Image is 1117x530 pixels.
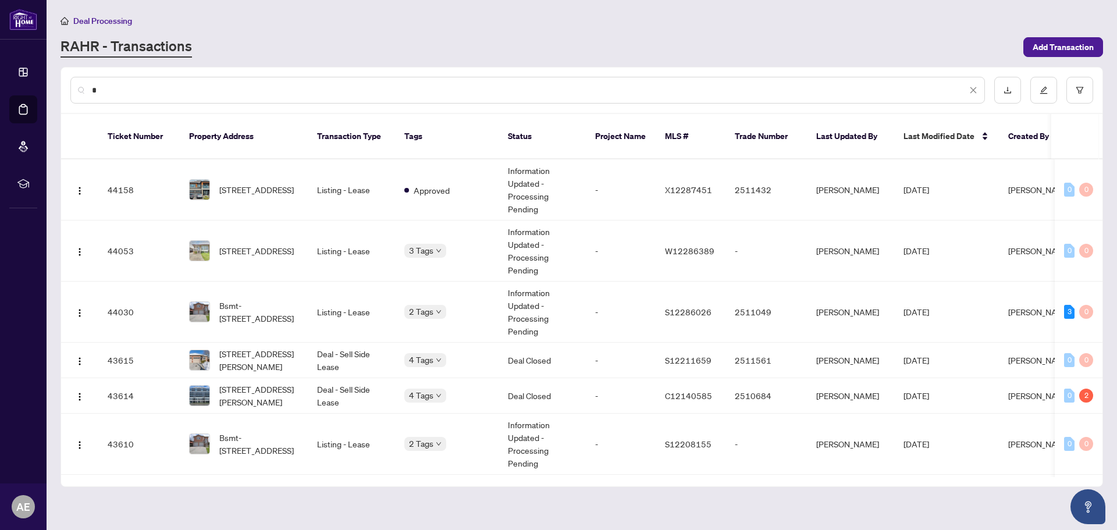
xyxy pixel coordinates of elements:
span: filter [1076,86,1084,94]
img: thumbnail-img [190,180,209,200]
span: [DATE] [903,184,929,195]
td: - [586,378,656,414]
span: 2 Tags [409,305,433,318]
th: Transaction Type [308,114,395,159]
th: Last Modified Date [894,114,999,159]
td: Information Updated - Processing Pending [499,414,586,475]
span: Last Modified Date [903,130,974,143]
span: 4 Tags [409,353,433,367]
img: Logo [75,247,84,257]
span: edit [1040,86,1048,94]
span: [PERSON_NAME] [1008,390,1071,401]
span: download [1004,86,1012,94]
button: Logo [70,241,89,260]
span: AE [16,499,30,515]
td: 2511561 [725,343,807,378]
span: Bsmt-[STREET_ADDRESS] [219,431,298,457]
th: Tags [395,114,499,159]
span: [DATE] [903,246,929,256]
span: [STREET_ADDRESS][PERSON_NAME] [219,383,298,408]
td: - [586,220,656,282]
th: Status [499,114,586,159]
button: Logo [70,386,89,405]
div: 0 [1064,353,1075,367]
div: 0 [1064,244,1075,258]
td: - [586,282,656,343]
img: Logo [75,392,84,401]
span: [STREET_ADDRESS] [219,244,294,257]
img: Logo [75,186,84,195]
td: - [725,220,807,282]
span: Deal Processing [73,16,132,26]
td: - [586,343,656,378]
span: 4 Tags [409,389,433,402]
span: [STREET_ADDRESS] [219,183,294,196]
td: Information Updated - Processing Pending [499,282,586,343]
span: X12287451 [665,184,712,195]
div: 3 [1064,305,1075,319]
div: 0 [1079,244,1093,258]
img: thumbnail-img [190,386,209,405]
span: [DATE] [903,390,929,401]
td: 43614 [98,378,180,414]
td: [PERSON_NAME] [807,343,894,378]
td: Deal Closed [499,343,586,378]
div: 0 [1079,353,1093,367]
td: [PERSON_NAME] [807,159,894,220]
span: down [436,357,442,363]
button: Logo [70,303,89,321]
button: Logo [70,180,89,199]
td: Listing - Lease [308,159,395,220]
img: thumbnail-img [190,350,209,370]
img: thumbnail-img [190,241,209,261]
td: 43610 [98,414,180,475]
span: S12208155 [665,439,712,449]
span: S12211659 [665,355,712,365]
td: Deal - Sell Side Lease [308,343,395,378]
td: Information Updated - Processing Pending [499,159,586,220]
td: Information Updated - Processing Pending [499,220,586,282]
th: Project Name [586,114,656,159]
div: 0 [1064,437,1075,451]
td: Listing - Lease [308,282,395,343]
td: 44030 [98,282,180,343]
img: Logo [75,440,84,450]
td: [PERSON_NAME] [807,220,894,282]
span: [PERSON_NAME] [1008,307,1071,317]
div: 0 [1064,183,1075,197]
button: Logo [70,351,89,369]
span: home [61,17,69,25]
span: close [969,86,977,94]
span: Add Transaction [1033,38,1094,56]
button: edit [1030,77,1057,104]
button: filter [1066,77,1093,104]
th: Ticket Number [98,114,180,159]
div: 2 [1079,389,1093,403]
span: down [436,309,442,315]
th: MLS # [656,114,725,159]
span: [PERSON_NAME] [1008,246,1071,256]
div: 0 [1079,183,1093,197]
th: Created By [999,114,1069,159]
td: 2511432 [725,159,807,220]
button: Logo [70,435,89,453]
td: [PERSON_NAME] [807,282,894,343]
div: 0 [1064,389,1075,403]
th: Last Updated By [807,114,894,159]
span: [STREET_ADDRESS][PERSON_NAME] [219,347,298,373]
span: 3 Tags [409,244,433,257]
span: down [436,441,442,447]
span: Approved [414,184,450,197]
td: [PERSON_NAME] [807,414,894,475]
td: 44158 [98,159,180,220]
span: down [436,248,442,254]
span: [PERSON_NAME] [1008,355,1071,365]
img: Logo [75,357,84,366]
td: 44053 [98,220,180,282]
td: - [586,414,656,475]
img: thumbnail-img [190,302,209,322]
td: Listing - Lease [308,414,395,475]
button: Open asap [1070,489,1105,524]
img: Logo [75,308,84,318]
td: 2510684 [725,378,807,414]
